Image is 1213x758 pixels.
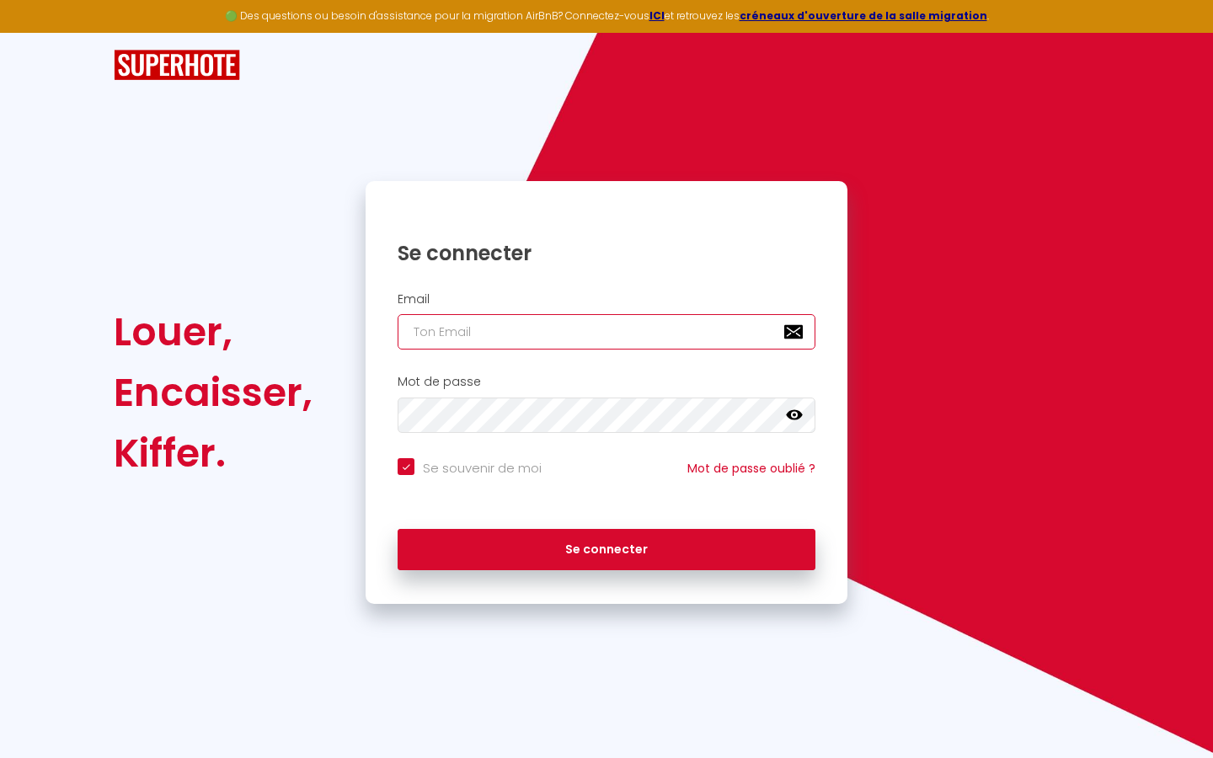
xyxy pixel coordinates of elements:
[398,375,815,389] h2: Mot de passe
[13,7,64,57] button: Ouvrir le widget de chat LiveChat
[398,292,815,307] h2: Email
[114,362,313,423] div: Encaisser,
[649,8,665,23] a: ICI
[114,302,313,362] div: Louer,
[398,314,815,350] input: Ton Email
[740,8,987,23] a: créneaux d'ouverture de la salle migration
[398,240,815,266] h1: Se connecter
[398,529,815,571] button: Se connecter
[687,460,815,477] a: Mot de passe oublié ?
[114,50,240,81] img: SuperHote logo
[114,423,313,483] div: Kiffer.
